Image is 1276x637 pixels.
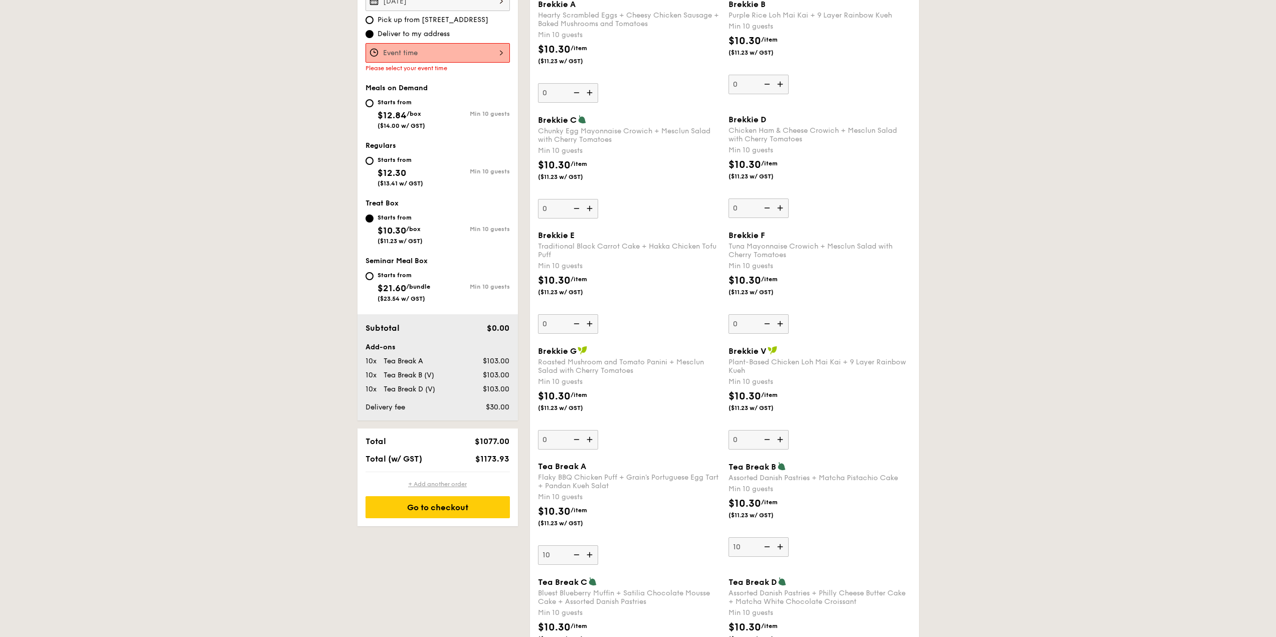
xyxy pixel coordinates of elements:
[366,99,374,107] input: Starts from$12.84/box($14.00 w/ GST)Min 10 guests
[571,276,587,283] span: /item
[538,519,606,527] span: ($11.23 w/ GST)
[366,141,396,150] span: Regulars
[538,589,720,606] div: Bluest Blueberry Muffin + Satilia Chocolate Mousse Cake + Assorted Danish Pastries
[761,499,778,506] span: /item
[538,83,598,103] input: Brekkie AHearty Scrambled Eggs + Cheesy Chicken Sausage + Baked Mushrooms and TomatoesMin 10 gues...
[538,577,587,587] span: Tea Break C
[538,127,720,144] div: Chunky Egg Mayonnaise Crowich + Mesclun Salad with Cherry Tomatoes
[378,214,423,222] div: Starts from
[438,168,510,175] div: Min 10 guests
[366,403,405,411] span: Delivery fee
[774,314,789,333] img: icon-add.58712e84.svg
[759,75,774,94] img: icon-reduce.1d2dbef1.svg
[774,430,789,449] img: icon-add.58712e84.svg
[378,283,406,294] span: $21.60
[571,160,587,167] span: /item
[538,288,606,296] span: ($11.23 w/ GST)
[538,404,606,412] span: ($11.23 w/ GST)
[728,474,911,482] div: Assorted Danish Pastries + Matcha Pistachio Cake
[538,621,571,633] span: $10.30
[774,75,789,94] img: icon-add.58712e84.svg
[728,261,911,271] div: Min 10 guests
[475,454,509,464] span: $1173.93
[366,16,374,24] input: Pick up from [STREET_ADDRESS]
[761,391,778,398] span: /item
[568,199,583,218] img: icon-reduce.1d2dbef1.svg
[378,238,423,245] span: ($11.23 w/ GST)
[728,462,776,472] span: Tea Break B
[568,430,583,449] img: icon-reduce.1d2dbef1.svg
[728,49,797,57] span: ($11.23 w/ GST)
[538,314,598,334] input: Brekkie ETraditional Black Carrot Cake + Hakka Chicken Tofu PuffMin 10 guests$10.30/item($11.23 w...
[366,257,428,265] span: Seminar Meal Box
[568,545,583,564] img: icon-reduce.1d2dbef1.svg
[366,215,374,223] input: Starts from$10.30/box($11.23 w/ GST)Min 10 guests
[380,356,471,366] div: Tea Break A
[538,390,571,402] span: $10.30
[538,44,571,56] span: $10.30
[438,110,510,117] div: Min 10 guests
[366,496,510,518] div: Go to checkout
[578,115,587,124] img: icon-vegetarian.fe4039eb.svg
[366,272,374,280] input: Starts from$21.60/bundle($23.54 w/ GST)Min 10 guests
[406,283,430,290] span: /bundle
[728,498,761,510] span: $10.30
[759,430,774,449] img: icon-reduce.1d2dbef1.svg
[777,462,786,471] img: icon-vegetarian.fe4039eb.svg
[728,198,789,218] input: Brekkie DChicken Ham & Cheese Crowich + Mesclun Salad with Cherry TomatoesMin 10 guests$10.30/ite...
[761,36,778,43] span: /item
[380,370,471,380] div: Tea Break B (V)
[728,358,911,375] div: Plant-Based Chicken Loh Mai Kai + 9 Layer Rainbow Kueh
[538,462,586,471] span: Tea Break A
[538,11,720,28] div: Hearty Scrambled Eggs + Cheesy Chicken Sausage + Baked Mushrooms and Tomatoes
[774,198,789,218] img: icon-add.58712e84.svg
[378,295,425,302] span: ($23.54 w/ GST)
[407,110,421,117] span: /box
[759,198,774,218] img: icon-reduce.1d2dbef1.svg
[759,537,774,556] img: icon-reduce.1d2dbef1.svg
[366,157,374,165] input: Starts from$12.30($13.41 w/ GST)Min 10 guests
[728,115,766,124] span: Brekkie D
[538,430,598,450] input: Brekkie GRoasted Mushroom and Tomato Panini + Mesclun Salad with Cherry TomatoesMin 10 guests$10....
[366,65,447,72] span: Please select your event time
[378,29,450,39] span: Deliver to my address
[366,480,510,488] div: + Add another order
[380,384,471,394] div: Tea Break D (V)
[366,323,400,333] span: Subtotal
[378,15,488,25] span: Pick up from [STREET_ADDRESS]
[728,242,911,259] div: Tuna Mayonnaise Crowich + Mesclun Salad with Cherry Tomatoes
[378,98,425,106] div: Starts from
[728,430,789,450] input: Brekkie VPlant-Based Chicken Loh Mai Kai + 9 Layer Rainbow KuehMin 10 guests$10.30/item($11.23 w/...
[538,545,598,565] input: Tea Break AFlaky BBQ Chicken Puff + Grain's Portuguese Egg Tart + Pandan Kueh SalatMin 10 guests$...
[538,473,720,490] div: Flaky BBQ Chicken Puff + Grain's Portuguese Egg Tart + Pandan Kueh Salat
[728,577,777,587] span: Tea Break D
[728,589,911,606] div: Assorted Danish Pastries + Philly Cheese Butter Cake + Matcha White Chocolate Croissant
[538,173,606,181] span: ($11.23 w/ GST)
[571,391,587,398] span: /item
[378,180,423,187] span: ($13.41 w/ GST)
[361,384,380,394] div: 10x
[728,126,911,143] div: Chicken Ham & Cheese Crowich + Mesclun Salad with Cherry Tomatoes
[578,346,588,355] img: icon-vegan.f8ff3823.svg
[361,370,380,380] div: 10x
[768,346,778,355] img: icon-vegan.f8ff3823.svg
[366,84,428,92] span: Meals on Demand
[728,11,911,20] div: Purple Rice Loh Mai Kai + 9 Layer Rainbow Kueh
[538,346,577,356] span: Brekkie G
[538,199,598,219] input: Brekkie CChunky Egg Mayonnaise Crowich + Mesclun Salad with Cherry TomatoesMin 10 guests$10.30/it...
[728,484,911,494] div: Min 10 guests
[728,159,761,171] span: $10.30
[538,231,575,240] span: Brekkie E
[487,323,509,333] span: $0.00
[538,57,606,65] span: ($11.23 w/ GST)
[378,225,406,236] span: $10.30
[728,275,761,287] span: $10.30
[366,342,510,352] div: Add-ons
[538,358,720,375] div: Roasted Mushroom and Tomato Panini + Mesclun Salad with Cherry Tomatoes
[728,314,789,334] input: Brekkie FTuna Mayonnaise Crowich + Mesclun Salad with Cherry TomatoesMin 10 guests$10.30/item($11...
[728,621,761,633] span: $10.30
[728,172,797,180] span: ($11.23 w/ GST)
[538,159,571,171] span: $10.30
[728,404,797,412] span: ($11.23 w/ GST)
[728,608,911,618] div: Min 10 guests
